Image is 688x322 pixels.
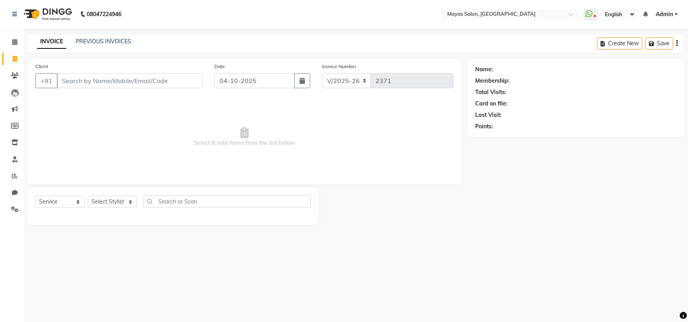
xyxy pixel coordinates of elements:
button: Save [645,37,673,50]
b: 08047224946 [87,3,121,25]
img: logo [20,3,74,25]
button: Create New [597,37,642,50]
span: Admin [656,10,673,19]
label: Date [214,63,225,70]
input: Search by Name/Mobile/Email/Code [57,73,203,88]
a: INVOICE [37,35,66,49]
a: PREVIOUS INVOICES [76,38,131,45]
span: Select & add items from the list below [35,98,454,176]
button: +91 [35,73,58,88]
div: Points: [475,122,493,131]
div: Name: [475,65,493,74]
div: Last Visit: [475,111,502,119]
label: Invoice Number [322,63,356,70]
div: Total Visits: [475,88,506,96]
label: Client [35,63,48,70]
input: Search or Scan [143,195,311,207]
div: Card on file: [475,100,508,108]
div: Membership: [475,77,509,85]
